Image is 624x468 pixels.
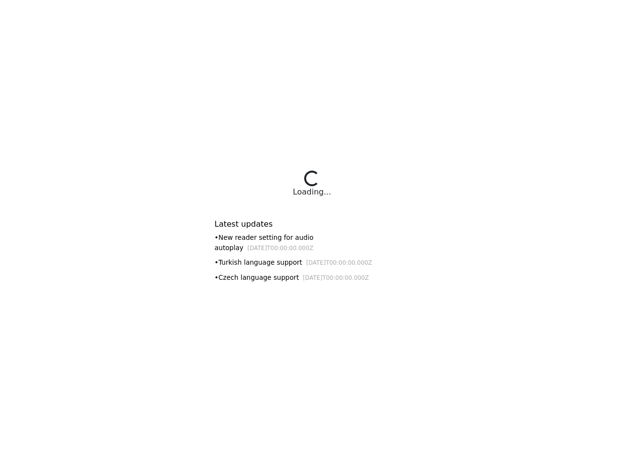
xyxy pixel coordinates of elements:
small: [DATE]T00:00:00.000Z [306,259,372,266]
div: • Turkish language support [214,257,409,268]
div: Loading... [293,186,331,198]
h6: Latest updates [214,219,409,229]
small: [DATE]T00:00:00.000Z [303,274,369,281]
div: • New reader setting for audio autoplay [214,233,409,253]
small: [DATE]T00:00:00.000Z [247,245,313,252]
div: • Czech language support [214,273,409,283]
